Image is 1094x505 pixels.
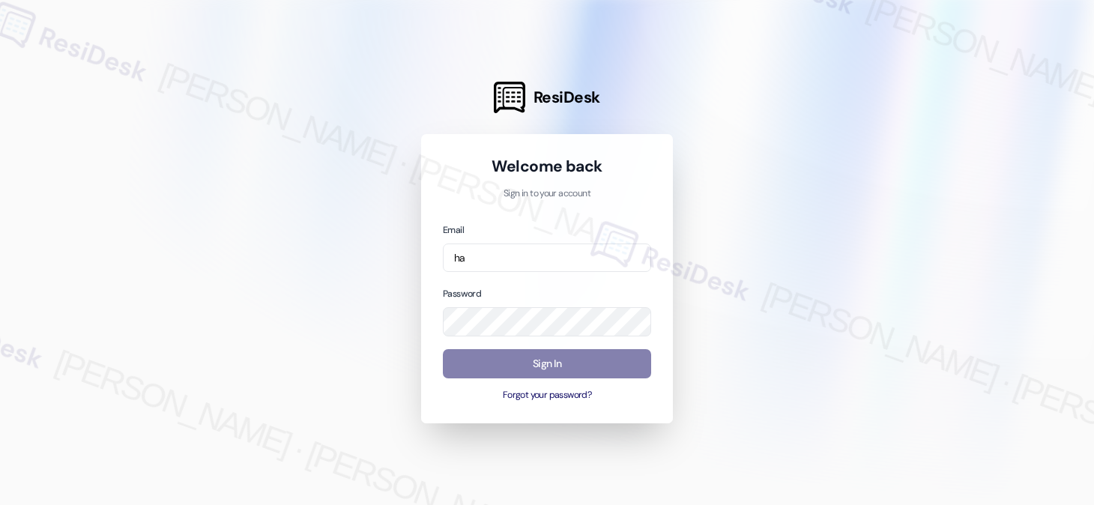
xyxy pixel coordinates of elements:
label: Password [443,288,481,300]
span: ResiDesk [534,87,600,108]
input: name@example.com [443,244,651,273]
img: ResiDesk Logo [494,82,525,113]
label: Email [443,224,464,236]
h1: Welcome back [443,156,651,177]
button: Sign In [443,349,651,378]
p: Sign in to your account [443,187,651,201]
button: Forgot your password? [443,389,651,402]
